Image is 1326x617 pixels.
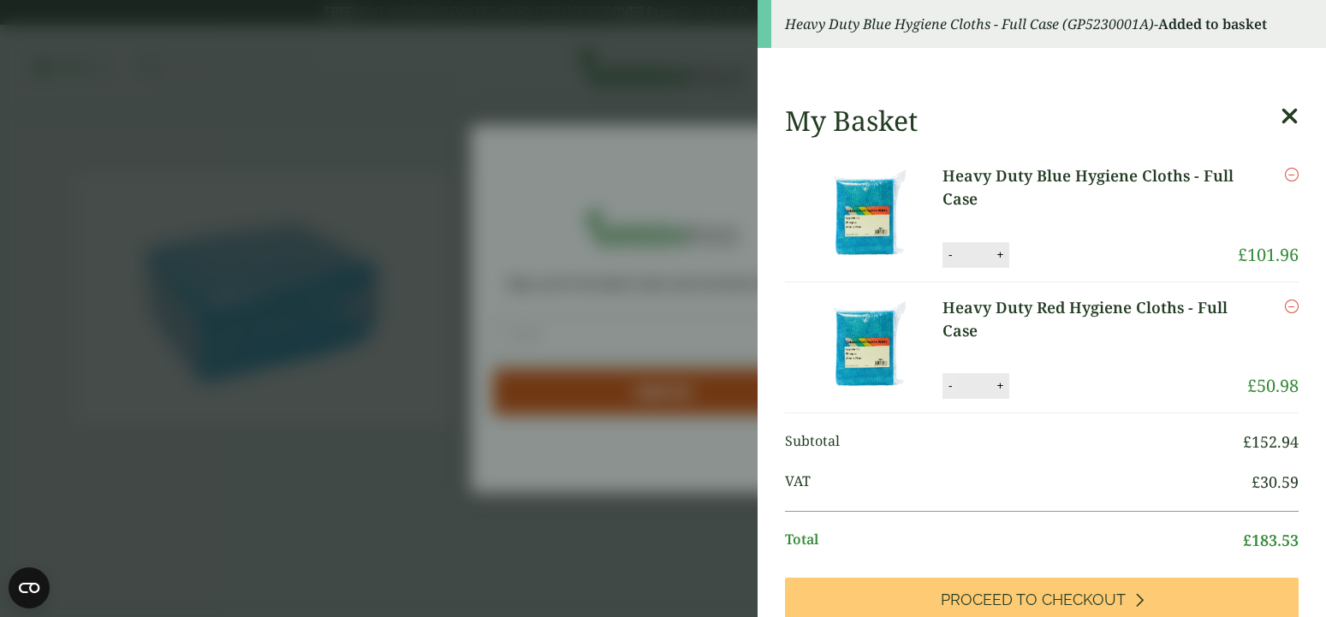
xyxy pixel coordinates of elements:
img: Heavy Duty Blue Hygiene Cloths-Full Case-0 [788,164,942,267]
button: + [991,378,1008,393]
span: Proceed to Checkout [941,590,1126,609]
span: £ [1243,530,1252,550]
span: Subtotal [785,430,1243,454]
img: Heavy Duty Blue Hygiene Cloths-Full Case-0 [788,296,942,399]
bdi: 183.53 [1243,530,1299,550]
a: Heavy Duty Blue Hygiene Cloths - Full Case [942,164,1238,211]
span: £ [1243,431,1252,452]
bdi: 30.59 [1252,472,1299,492]
button: Open CMP widget [9,567,50,608]
span: £ [1247,374,1257,397]
em: Heavy Duty Blue Hygiene Cloths - Full Case (GP5230001A) [785,15,1154,33]
span: VAT [785,471,1252,494]
button: - [943,378,957,393]
bdi: 101.96 [1238,243,1299,266]
h2: My Basket [785,104,918,137]
span: £ [1238,243,1247,266]
strong: Added to basket [1158,15,1267,33]
a: Remove this item [1285,296,1299,317]
button: + [991,247,1008,262]
bdi: 50.98 [1247,374,1299,397]
button: - [943,247,957,262]
bdi: 152.94 [1243,431,1299,452]
span: Total [785,529,1243,552]
a: Remove this item [1285,164,1299,185]
span: £ [1252,472,1260,492]
a: Heavy Duty Red Hygiene Cloths - Full Case [942,296,1247,342]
